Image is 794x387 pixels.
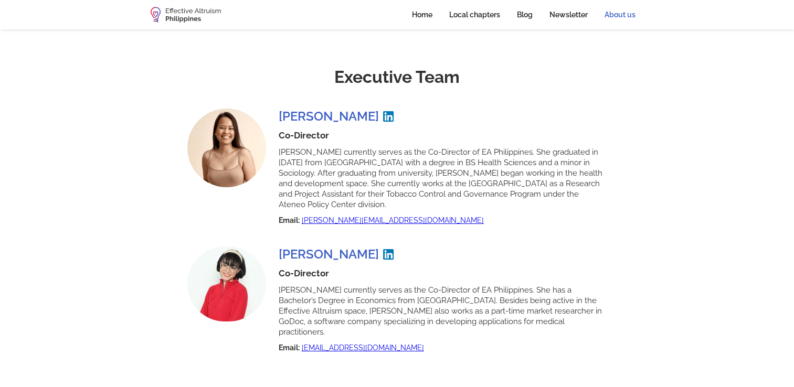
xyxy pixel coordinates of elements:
a: About us [596,3,644,26]
a: [PERSON_NAME][EMAIL_ADDRESS][DOMAIN_NAME] [302,215,484,225]
h3: [PERSON_NAME] [279,246,379,262]
a: Home [404,3,441,26]
p: [PERSON_NAME] currently serves as the Co-Director of EA Philippines. She graduated in [DATE] from... [279,147,607,210]
a: Local chapters [441,3,509,26]
h1: Executive Team [334,67,460,88]
h4: Co-Director [279,130,329,142]
a: Newsletter [541,3,596,26]
a: Blog [509,3,541,26]
strong: Email: [279,343,300,352]
h3: [PERSON_NAME] [279,109,379,124]
a: [EMAIL_ADDRESS][DOMAIN_NAME] [302,342,424,353]
a: home [151,7,221,23]
strong: Email: [279,216,300,224]
p: [PERSON_NAME] currently serves as the Co-Director of EA Philippines. She has a Bachelor’s Degree ... [279,285,607,337]
h4: Co-Director [279,267,329,279]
